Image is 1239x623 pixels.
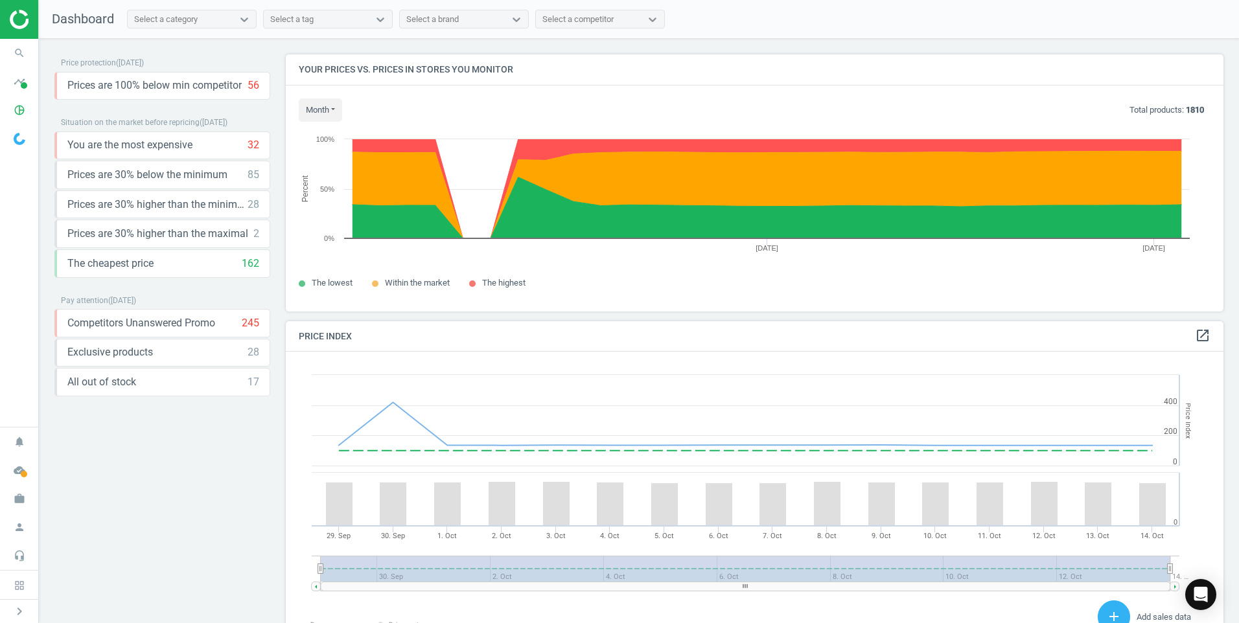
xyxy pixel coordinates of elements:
div: 17 [248,375,259,389]
button: chevron_right [3,603,36,620]
text: 0% [324,234,334,242]
i: notifications [7,429,32,454]
div: Select a competitor [542,14,614,25]
tspan: 10. Oct [923,532,947,540]
span: Add sales data [1137,612,1191,622]
span: Price protection [61,58,116,67]
span: Dashboard [52,11,114,27]
div: 2 [253,227,259,241]
i: open_in_new [1195,328,1210,343]
span: Pay attention [61,296,108,305]
tspan: 11. Oct [978,532,1001,540]
tspan: 9. Oct [872,532,891,540]
tspan: Percent [301,175,310,202]
span: Prices are 100% below min competitor [67,78,242,93]
span: ( [DATE] ) [108,296,136,305]
span: The lowest [312,278,353,288]
div: 162 [242,256,259,271]
img: ajHJNr6hYgQAAAAASUVORK5CYII= [10,10,102,29]
tspan: 14. Oct [1141,532,1164,540]
b: 1810 [1186,105,1204,115]
text: 100% [316,135,334,143]
tspan: 3. Oct [546,532,566,540]
tspan: 8. Oct [817,532,837,540]
tspan: 13. Oct [1086,532,1109,540]
div: 28 [248,198,259,212]
text: 200 [1164,427,1177,436]
i: headset_mic [7,543,32,568]
i: search [7,41,32,65]
span: Prices are 30% higher than the minimum [67,198,248,212]
span: The cheapest price [67,256,154,271]
tspan: 30. Sep [381,532,405,540]
div: Open Intercom Messenger [1185,579,1216,610]
i: chevron_right [12,604,27,619]
span: Prices are 30% below the minimum [67,168,227,182]
span: ( [DATE] ) [200,118,227,127]
tspan: Price Index [1184,403,1192,438]
span: The highest [482,278,526,288]
span: Situation on the market before repricing [61,118,200,127]
span: Exclusive products [67,345,153,359]
div: Select a brand [406,14,459,25]
div: Select a tag [270,14,314,25]
tspan: 14. … [1172,572,1188,581]
tspan: 7. Oct [763,532,782,540]
button: month [299,98,342,122]
tspan: [DATE] [1142,244,1165,252]
span: Competitors Unanswered Promo [67,316,215,330]
i: work [7,486,32,511]
div: 85 [248,168,259,182]
i: timeline [7,69,32,94]
div: 32 [248,138,259,152]
span: You are the most expensive [67,138,192,152]
img: wGWNvw8QSZomAAAAABJRU5ErkJggg== [14,133,25,145]
p: Total products: [1129,104,1204,116]
tspan: 29. Sep [327,532,351,540]
i: cloud_done [7,458,32,482]
tspan: 2. Oct [492,532,511,540]
span: ( [DATE] ) [116,58,144,67]
span: All out of stock [67,375,136,389]
span: Prices are 30% higher than the maximal [67,227,248,241]
text: 400 [1164,397,1177,406]
tspan: 1. Oct [437,532,457,540]
div: 28 [248,345,259,359]
div: Select a category [134,14,198,25]
tspan: [DATE] [756,244,778,252]
a: open_in_new [1195,328,1210,345]
tspan: 4. Oct [600,532,619,540]
div: 56 [248,78,259,93]
h4: Price Index [286,321,1223,352]
h4: Your prices vs. prices in stores you monitor [286,54,1223,85]
tspan: 12. Oct [1032,532,1056,540]
text: 0 [1174,518,1177,527]
i: pie_chart_outlined [7,98,32,122]
tspan: 5. Oct [654,532,674,540]
i: person [7,515,32,539]
div: 245 [242,316,259,330]
text: 0 [1173,457,1177,466]
tspan: 6. Oct [709,532,728,540]
span: Within the market [385,278,450,288]
text: 50% [320,185,334,193]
